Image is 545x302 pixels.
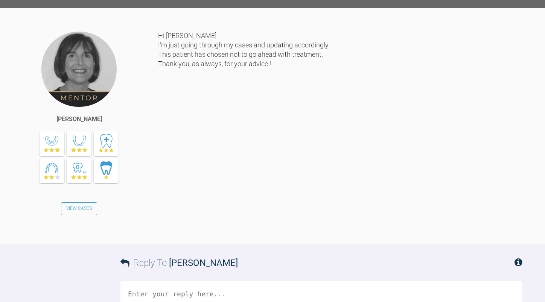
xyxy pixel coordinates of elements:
a: View Cases [61,202,97,215]
h3: Reply To [120,256,238,270]
img: Nicola White [41,31,117,108]
div: Hi [PERSON_NAME] I’m just going through my cases and updating accordingly. This patient has chose... [158,31,522,233]
div: [PERSON_NAME] [56,114,102,124]
span: [PERSON_NAME] [169,258,238,268]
